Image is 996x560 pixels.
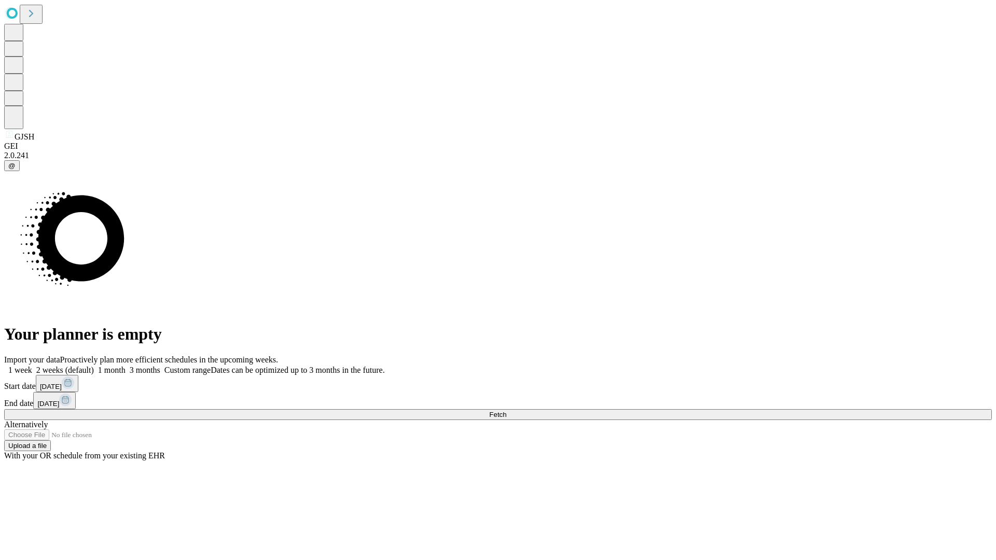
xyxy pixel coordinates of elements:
button: @ [4,160,20,171]
div: 2.0.241 [4,151,992,160]
span: @ [8,162,16,170]
span: 1 month [98,366,126,374]
span: Proactively plan more efficient schedules in the upcoming weeks. [60,355,278,364]
div: GEI [4,142,992,151]
h1: Your planner is empty [4,325,992,344]
span: With your OR schedule from your existing EHR [4,451,165,460]
span: [DATE] [37,400,59,408]
span: Import your data [4,355,60,364]
span: Alternatively [4,420,48,429]
span: Custom range [164,366,211,374]
span: Dates can be optimized up to 3 months in the future. [211,366,384,374]
div: End date [4,392,992,409]
button: [DATE] [36,375,78,392]
div: Start date [4,375,992,392]
button: [DATE] [33,392,76,409]
span: Fetch [489,411,506,418]
span: 1 week [8,366,32,374]
span: 2 weeks (default) [36,366,94,374]
button: Fetch [4,409,992,420]
span: [DATE] [40,383,62,390]
span: 3 months [130,366,160,374]
span: GJSH [15,132,34,141]
button: Upload a file [4,440,51,451]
